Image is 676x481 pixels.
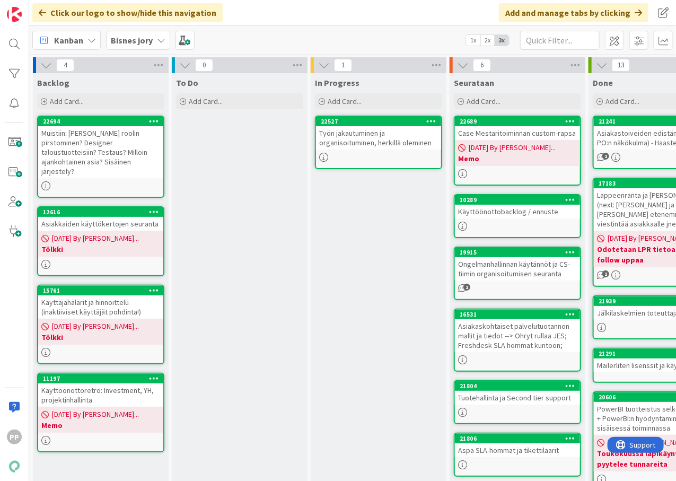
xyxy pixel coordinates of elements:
[38,217,163,231] div: Asiakkaiden käyttökertojen seuranta
[315,77,359,88] span: In Progress
[454,309,581,372] a: 16531Asiakaskohtaiset palvelutuotannon mallit ja tiedot --> Ohryt rullaa JES; Freshdesk SLA homma...
[612,59,630,72] span: 13
[454,247,581,300] a: 19915Ongelmanhallinnan käytännöt ja CS-tiimin organisoitumisen seuranta
[22,2,48,14] span: Support
[38,207,163,217] div: 12616
[466,35,480,46] span: 1x
[32,3,223,22] div: Click our logo to show/hide this navigation
[195,59,213,72] span: 0
[43,287,163,294] div: 15761
[460,435,580,442] div: 21806
[455,310,580,352] div: 16531Asiakaskohtaiset palvelutuotannon mallit ja tiedot --> Ohryt rullaa JES; Freshdesk SLA homma...
[37,77,69,88] span: Backlog
[50,97,84,106] span: Add Card...
[38,383,163,407] div: Käyttöönottoretro: Investment, YH, projektinhallinta
[455,319,580,352] div: Asiakaskohtaiset palvelutuotannon mallit ja tiedot --> Ohryt rullaa JES; Freshdesk SLA hommat kun...
[455,310,580,319] div: 16531
[455,126,580,140] div: Case Mestaritoiminnan custom-rapsa
[520,31,600,50] input: Quick Filter...
[316,117,441,150] div: 22527Työn jakautuminen ja organisoituminen, herkillä oleminen
[38,117,163,126] div: 22694
[454,77,494,88] span: Seurataan
[38,374,163,407] div: 11197Käyttöönottoretro: Investment, YH, projektinhallinta
[455,248,580,281] div: 19915Ongelmanhallinnan käytännöt ja CS-tiimin organisoitumisen seuranta
[38,374,163,383] div: 11197
[37,285,164,364] a: 15761Käyttäjähälärit ja hinnoittelu (inaktiiviset käyttäjät pohdinta!)[DATE] By [PERSON_NAME]...T...
[460,118,580,125] div: 22689
[38,126,163,178] div: Muistiin: [PERSON_NAME] roolin pirstominen? Designer taloustuotteisiin? Testaus? Milloin ajankoht...
[473,59,491,72] span: 6
[495,35,509,46] span: 3x
[467,97,501,106] span: Add Card...
[176,77,198,88] span: To Do
[334,59,352,72] span: 1
[455,434,580,443] div: 21806
[454,433,581,477] a: 21806Aspa SLA-hommat ja tikettilaarit
[56,59,74,72] span: 4
[455,434,580,457] div: 21806Aspa SLA-hommat ja tikettilaarit
[455,391,580,405] div: Tuotehallinta ja Second tier support
[469,142,556,153] span: [DATE] By [PERSON_NAME]...
[316,117,441,126] div: 22527
[458,153,577,164] b: Memo
[321,118,441,125] div: 22527
[43,118,163,125] div: 22694
[460,249,580,256] div: 19915
[43,375,163,382] div: 11197
[602,153,609,160] span: 1
[7,459,22,474] img: avatar
[455,195,580,218] div: 10289Käyttöönottobacklog / ennuste
[455,257,580,281] div: Ongelmanhallinnan käytännöt ja CS-tiimin organisoitumisen seuranta
[602,270,609,277] span: 1
[38,286,163,295] div: 15761
[316,126,441,150] div: Työn jakautuminen ja organisoituminen, herkillä oleminen
[593,77,613,88] span: Done
[460,382,580,390] div: 21804
[328,97,362,106] span: Add Card...
[38,295,163,319] div: Käyttäjähälärit ja hinnoittelu (inaktiiviset käyttäjät pohdinta!)
[52,409,139,420] span: [DATE] By [PERSON_NAME]...
[455,195,580,205] div: 10289
[52,233,139,244] span: [DATE] By [PERSON_NAME]...
[41,332,160,343] b: Tölkki
[605,97,639,106] span: Add Card...
[37,206,164,276] a: 12616Asiakkaiden käyttökertojen seuranta[DATE] By [PERSON_NAME]...Tölkki
[455,117,580,140] div: 22689Case Mestaritoiminnan custom-rapsa
[455,248,580,257] div: 19915
[111,35,153,46] b: Bisnes jory
[455,205,580,218] div: Käyttöönottobacklog / ennuste
[455,117,580,126] div: 22689
[38,117,163,178] div: 22694Muistiin: [PERSON_NAME] roolin pirstominen? Designer taloustuotteisiin? Testaus? Milloin aja...
[454,194,581,238] a: 10289Käyttöönottobacklog / ennuste
[41,420,160,431] b: Memo
[455,381,580,405] div: 21804Tuotehallinta ja Second tier support
[7,7,22,22] img: Visit kanbanzone.com
[460,196,580,204] div: 10289
[455,443,580,457] div: Aspa SLA-hommat ja tikettilaarit
[38,286,163,319] div: 15761Käyttäjähälärit ja hinnoittelu (inaktiiviset käyttäjät pohdinta!)
[454,380,581,424] a: 21804Tuotehallinta ja Second tier support
[463,284,470,291] span: 1
[454,116,581,186] a: 22689Case Mestaritoiminnan custom-rapsa[DATE] By [PERSON_NAME]...Memo
[38,207,163,231] div: 12616Asiakkaiden käyttökertojen seuranta
[37,373,164,452] a: 11197Käyttöönottoretro: Investment, YH, projektinhallinta[DATE] By [PERSON_NAME]...Memo
[455,381,580,391] div: 21804
[43,208,163,216] div: 12616
[460,311,580,318] div: 16531
[480,35,495,46] span: 2x
[37,116,164,198] a: 22694Muistiin: [PERSON_NAME] roolin pirstominen? Designer taloustuotteisiin? Testaus? Milloin aja...
[315,116,442,169] a: 22527Työn jakautuminen ja organisoituminen, herkillä oleminen
[41,244,160,255] b: Tölkki
[189,97,223,106] span: Add Card...
[7,430,22,444] div: PP
[499,3,648,22] div: Add and manage tabs by clicking
[54,34,83,47] span: Kanban
[52,321,139,332] span: [DATE] By [PERSON_NAME]...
